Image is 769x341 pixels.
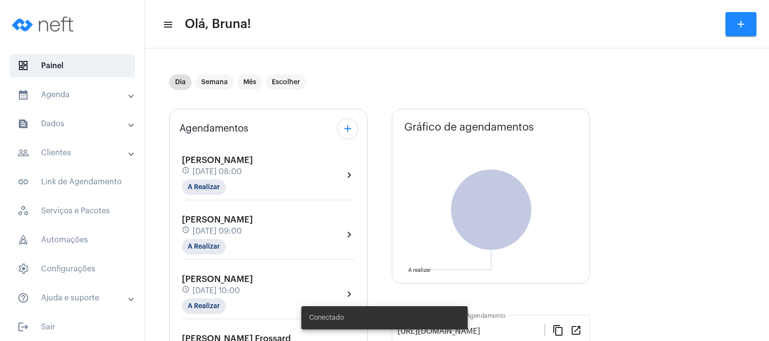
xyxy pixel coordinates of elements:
span: sidenav icon [17,263,29,275]
mat-icon: sidenav icon [17,321,29,333]
mat-panel-title: Clientes [17,147,129,159]
mat-expansion-panel-header: sidenav iconAjuda e suporte [6,286,145,310]
mat-icon: sidenav icon [17,292,29,304]
mat-expansion-panel-header: sidenav iconClientes [6,141,145,164]
mat-icon: schedule [182,166,191,177]
mat-panel-title: Agenda [17,89,129,101]
mat-icon: sidenav icon [17,89,29,101]
mat-icon: sidenav icon [163,19,172,30]
span: [DATE] 08:00 [192,167,242,176]
span: [PERSON_NAME] [182,156,253,164]
mat-icon: open_in_new [570,324,582,336]
span: Olá, Bruna! [185,16,251,32]
mat-icon: chevron_right [343,169,355,181]
mat-icon: chevron_right [343,288,355,300]
text: A realizar [408,267,431,273]
span: sidenav icon [17,60,29,72]
mat-chip: Mês [237,74,262,90]
mat-chip: Escolher [266,74,306,90]
mat-chip: A Realizar [182,179,226,195]
span: [PERSON_NAME] [182,275,253,283]
mat-icon: add [342,123,354,134]
span: Automações [10,228,135,252]
span: Conectado [309,313,344,323]
mat-expansion-panel-header: sidenav iconDados [6,112,145,135]
mat-chip: A Realizar [182,239,226,254]
span: Sair [10,315,135,339]
mat-icon: sidenav icon [17,176,29,188]
span: [DATE] 09:00 [192,227,242,236]
span: Agendamentos [179,123,249,134]
mat-icon: sidenav icon [17,118,29,130]
span: sidenav icon [17,234,29,246]
span: sidenav icon [17,205,29,217]
mat-icon: add [735,18,747,30]
mat-panel-title: Dados [17,118,129,130]
img: logo-neft-novo-2.png [8,5,80,44]
mat-panel-title: Ajuda e suporte [17,292,129,304]
mat-expansion-panel-header: sidenav iconAgenda [6,83,145,106]
span: Configurações [10,257,135,281]
mat-icon: content_copy [552,324,564,336]
mat-icon: schedule [182,226,191,237]
mat-icon: chevron_right [343,229,355,240]
span: [DATE] 10:00 [192,286,240,295]
mat-icon: sidenav icon [17,147,29,159]
mat-chip: Dia [169,74,192,90]
span: [PERSON_NAME] [182,215,253,224]
mat-chip: Semana [195,74,234,90]
span: Serviços e Pacotes [10,199,135,222]
mat-chip: A Realizar [182,298,226,314]
span: Painel [10,54,135,77]
span: Link de Agendamento [10,170,135,193]
mat-icon: schedule [182,285,191,296]
span: Gráfico de agendamentos [404,121,534,133]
